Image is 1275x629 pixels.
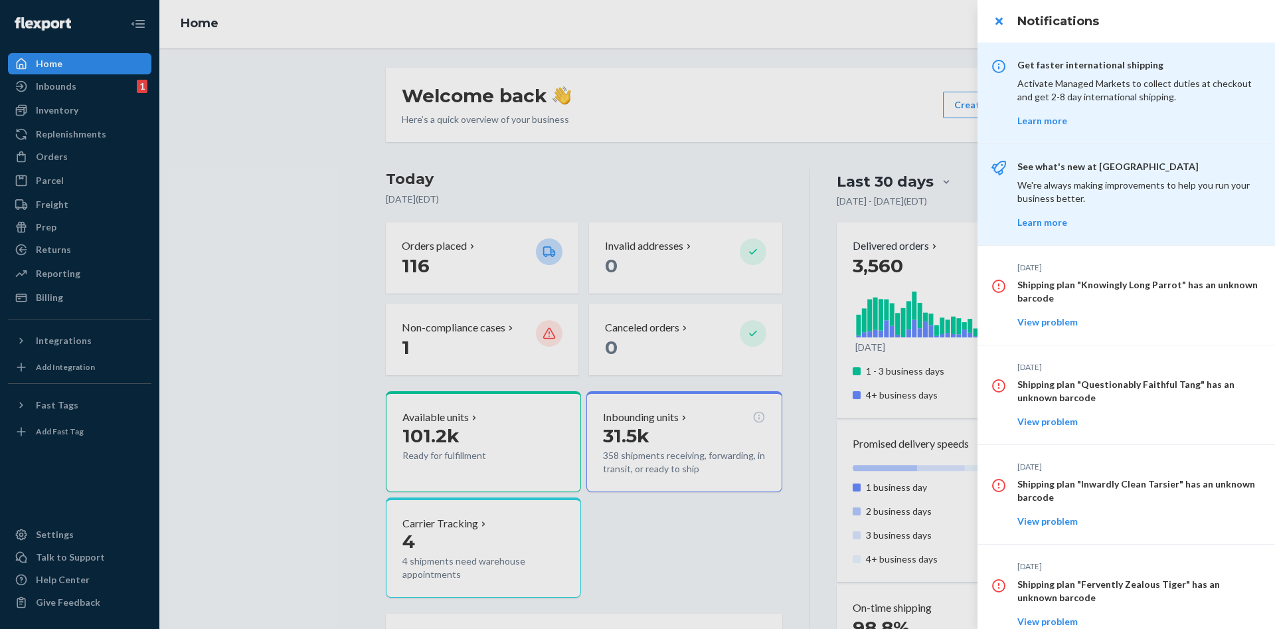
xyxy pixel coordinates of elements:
p: [DATE] [1017,561,1259,572]
span: Chat [29,9,56,21]
a: View problem [1017,616,1078,627]
p: Activate Managed Markets to collect duties at checkout and get 2-8 day international shipping. [1017,77,1259,104]
p: Shipping plan "Knowingly Long Parrot" has an unknown barcode [1017,278,1259,305]
a: Learn more [1017,115,1067,126]
p: Shipping plan "Inwardly Clean Tarsier" has an unknown barcode [1017,478,1259,504]
p: Shipping plan "Questionably Faithful Tang" has an unknown barcode [1017,378,1259,404]
p: [DATE] [1017,262,1259,273]
a: View problem [1017,316,1078,327]
p: We're always making improvements to help you run your business better. [1017,179,1259,205]
p: [DATE] [1017,361,1259,373]
p: See what's new at [GEOGRAPHIC_DATA] [1017,160,1259,173]
p: Shipping plan "Fervently Zealous Tiger" has an unknown barcode [1017,578,1259,604]
a: View problem [1017,515,1078,527]
button: close [985,8,1012,35]
h3: Notifications [1017,13,1259,30]
p: Get faster international shipping [1017,58,1259,72]
a: View problem [1017,416,1078,427]
p: [DATE] [1017,461,1259,472]
a: Learn more [1017,217,1067,228]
